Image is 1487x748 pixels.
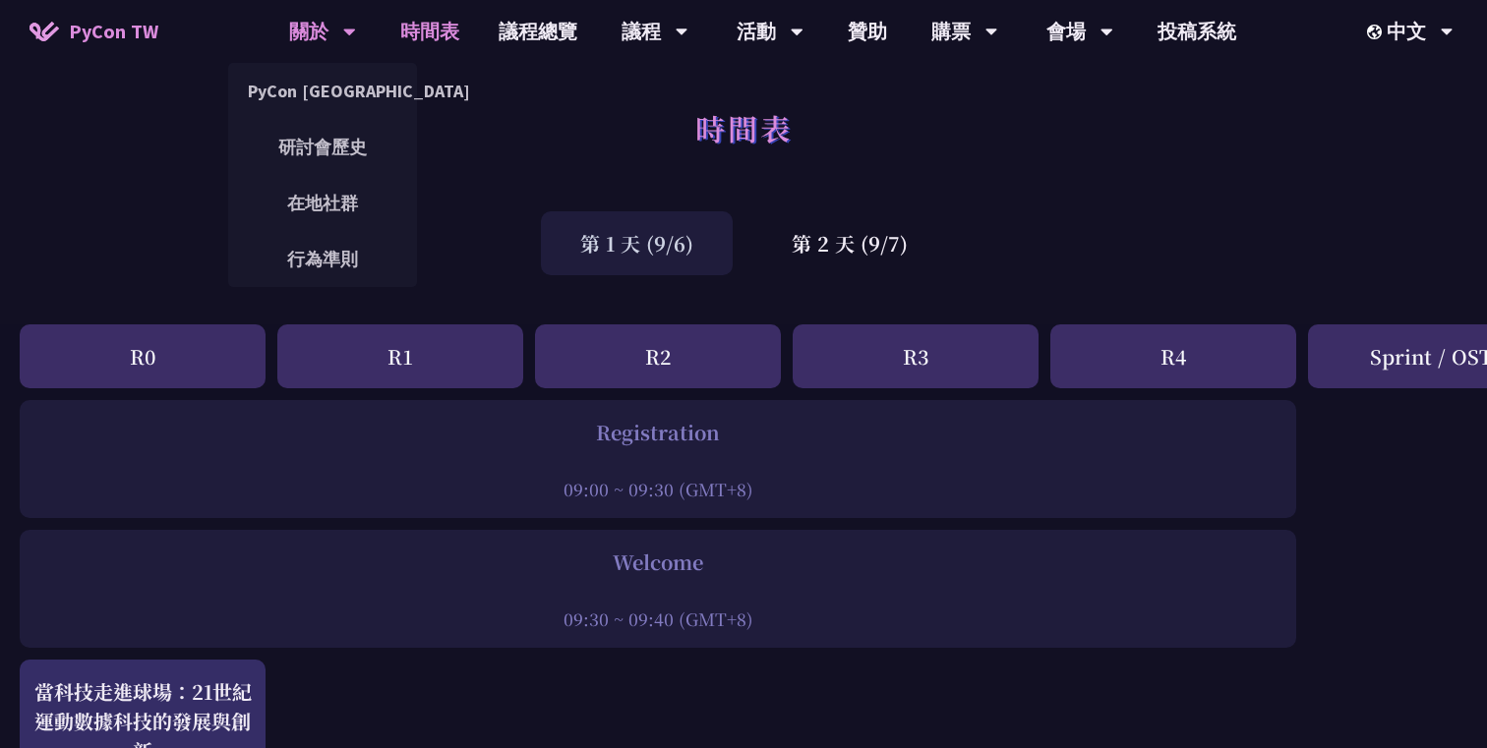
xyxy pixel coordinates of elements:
[1050,324,1296,388] div: R4
[228,68,417,114] a: PyCon [GEOGRAPHIC_DATA]
[228,180,417,226] a: 在地社群
[1367,25,1387,39] img: Locale Icon
[228,236,417,282] a: 行為準則
[277,324,523,388] div: R1
[69,17,158,46] span: PyCon TW
[30,418,1286,447] div: Registration
[793,324,1039,388] div: R3
[541,211,733,275] div: 第 1 天 (9/6)
[20,324,266,388] div: R0
[30,477,1286,501] div: 09:00 ~ 09:30 (GMT+8)
[30,22,59,41] img: Home icon of PyCon TW 2025
[30,547,1286,577] div: Welcome
[228,124,417,170] a: 研討會歷史
[30,606,1286,631] div: 09:30 ~ 09:40 (GMT+8)
[10,7,178,56] a: PyCon TW
[695,98,793,157] h1: 時間表
[535,324,781,388] div: R2
[752,211,947,275] div: 第 2 天 (9/7)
